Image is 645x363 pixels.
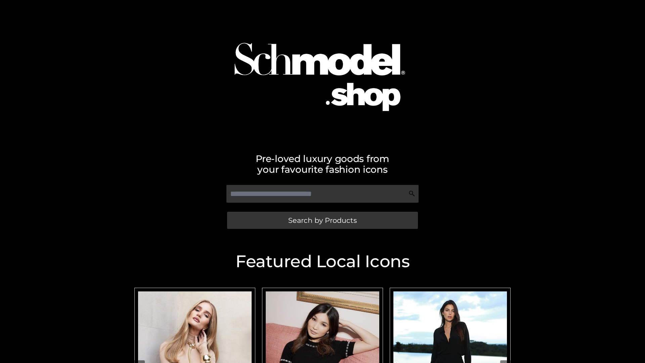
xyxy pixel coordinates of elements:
a: Search by Products [227,212,418,229]
span: Search by Products [288,217,357,224]
h2: Pre-loved luxury goods from your favourite fashion icons [131,153,514,175]
img: Search Icon [408,190,415,197]
h2: Featured Local Icons​ [131,253,514,270]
